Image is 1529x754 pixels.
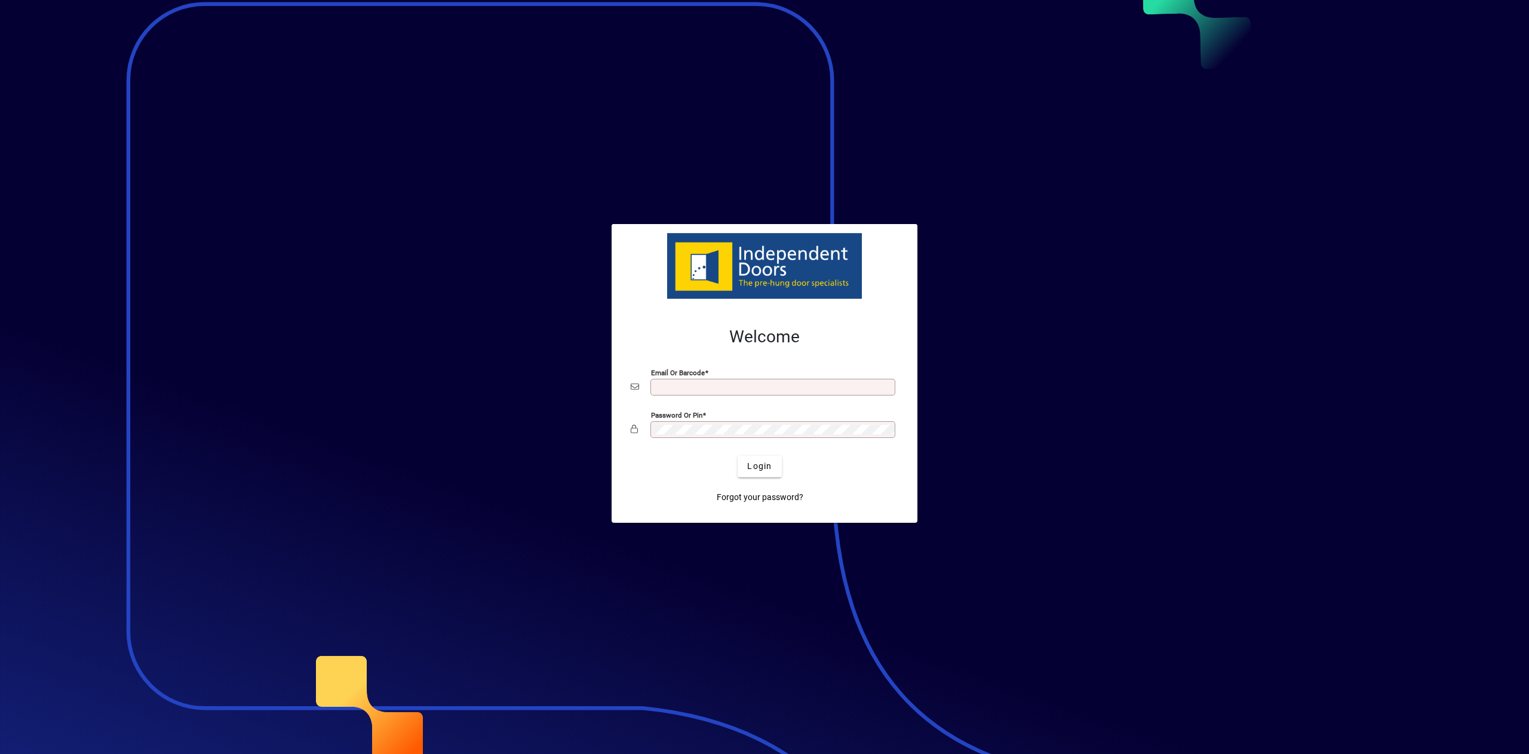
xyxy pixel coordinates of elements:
[747,460,772,473] span: Login
[712,487,808,508] a: Forgot your password?
[631,327,898,347] h2: Welcome
[651,368,705,376] mat-label: Email or Barcode
[738,456,781,477] button: Login
[717,491,803,504] span: Forgot your password?
[651,410,702,419] mat-label: Password or Pin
